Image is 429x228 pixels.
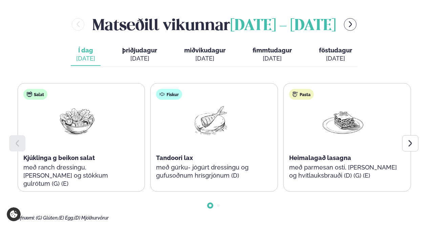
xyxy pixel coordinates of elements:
[217,204,220,207] span: Go to slide 2
[23,89,47,100] div: Salat
[122,54,157,63] div: [DATE]
[289,154,351,161] span: Heimalagað lasagna
[159,92,165,97] img: fish.svg
[253,47,292,54] span: fimmtudagur
[71,44,101,66] button: Í dag [DATE]
[319,47,352,54] span: föstudagur
[74,215,109,221] span: (D) Mjólkurvörur
[344,18,357,31] button: menu-btn-right
[92,14,336,36] h2: Matseðill vikunnar
[56,105,99,137] img: Salad.png
[293,92,298,97] img: pasta.svg
[289,163,397,180] p: með parmesan osti, [PERSON_NAME] og hvítlauksbrauði (D) (G) (E)
[72,18,84,31] button: menu-btn-left
[321,105,365,137] img: Lasagna.png
[7,207,21,221] a: Cookie settings
[59,215,74,221] span: (E) Egg,
[247,44,297,66] button: fimmtudagur [DATE]
[36,215,59,221] span: (G) Glúten,
[117,44,163,66] button: þriðjudagur [DATE]
[188,105,232,137] img: Fish.png
[314,44,358,66] button: föstudagur [DATE]
[319,54,352,63] div: [DATE]
[122,47,157,54] span: þriðjudagur
[23,163,131,188] p: með ranch dressingu, [PERSON_NAME] og stökkum gulrótum (G) (E)
[289,89,314,100] div: Pasta
[156,89,182,100] div: Fiskur
[184,47,226,54] span: miðvikudagur
[156,154,193,161] span: Tandoori lax
[76,54,95,63] div: [DATE]
[156,163,264,180] p: með gúrku- jógúrt dressingu og gufusoðnum hrísgrjónum (D)
[179,44,231,66] button: miðvikudagur [DATE]
[76,46,95,54] span: Í dag
[17,215,35,221] span: Ofnæmi:
[209,204,212,207] span: Go to slide 1
[184,54,226,63] div: [DATE]
[23,154,95,161] span: Kjúklinga g beikon salat
[27,92,32,97] img: salad.svg
[253,54,292,63] div: [DATE]
[230,19,336,33] span: [DATE] - [DATE]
